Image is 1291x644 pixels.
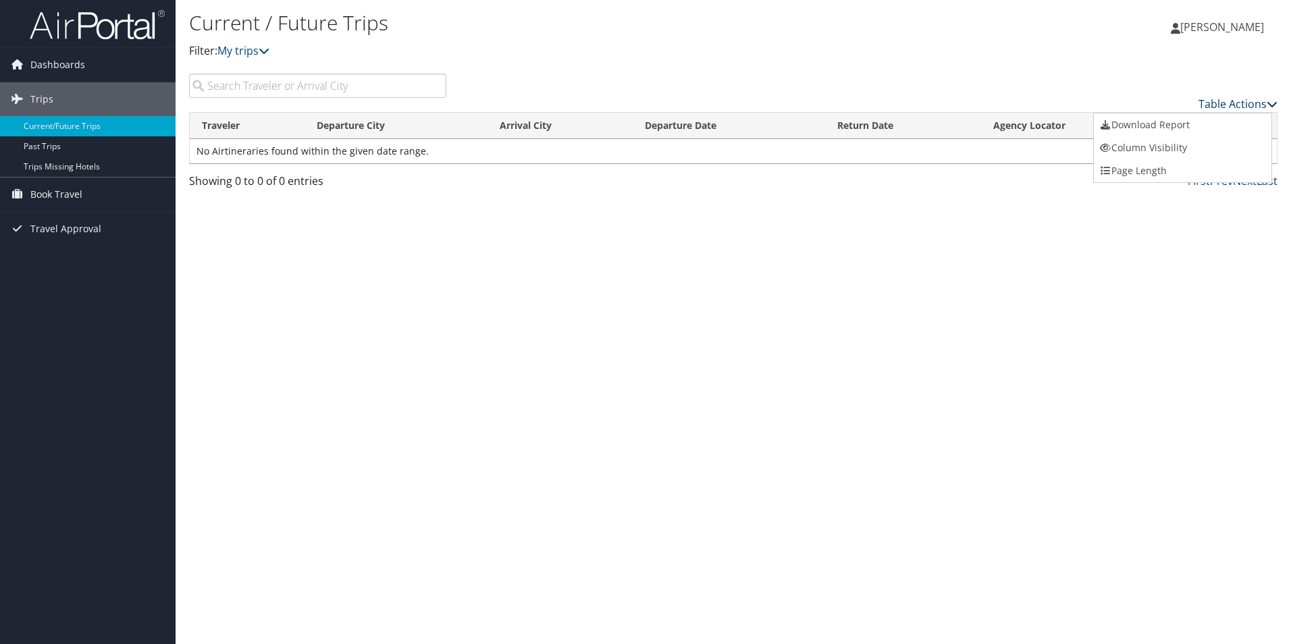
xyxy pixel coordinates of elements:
[30,9,165,41] img: airportal-logo.png
[1094,159,1271,182] a: Page Length
[30,48,85,82] span: Dashboards
[30,212,101,246] span: Travel Approval
[1094,136,1271,159] a: Column Visibility
[30,178,82,211] span: Book Travel
[30,82,53,116] span: Trips
[1094,113,1271,136] a: Download Report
